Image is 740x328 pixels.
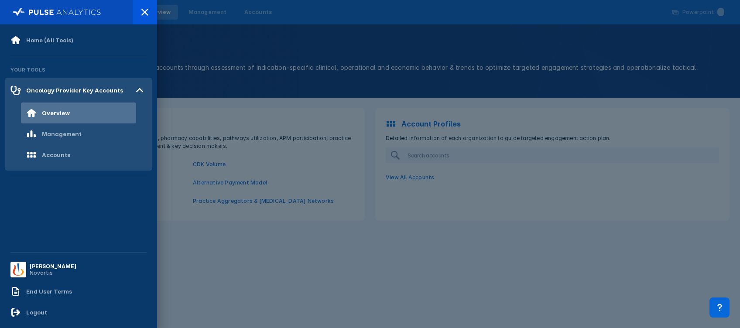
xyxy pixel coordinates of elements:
[26,87,123,94] div: Oncology Provider Key Accounts
[42,109,70,116] div: Overview
[26,288,72,295] div: End User Terms
[42,151,70,158] div: Accounts
[30,263,76,270] div: [PERSON_NAME]
[5,144,152,165] a: Accounts
[5,102,152,123] a: Overview
[709,297,730,318] div: Contact Support
[5,281,152,302] a: End User Terms
[30,270,76,276] div: Novartis
[26,309,47,316] div: Logout
[5,61,152,78] div: Your Tools
[13,6,101,18] img: pulse-logo-full-white.svg
[12,263,24,276] img: menu button
[26,37,73,44] div: Home (All Tools)
[5,123,152,144] a: Management
[5,30,152,51] a: Home (All Tools)
[42,130,82,137] div: Management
